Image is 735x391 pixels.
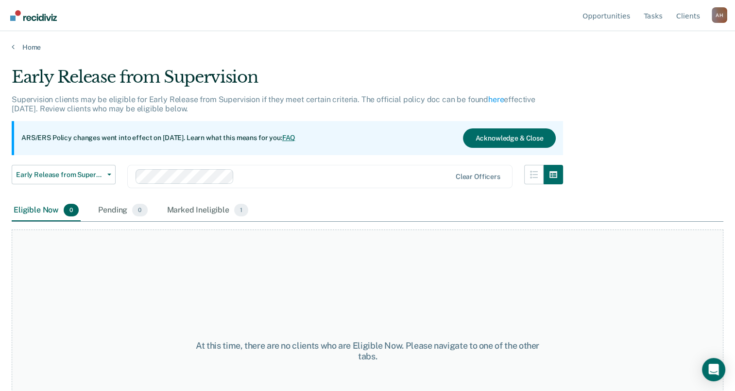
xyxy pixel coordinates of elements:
[12,95,535,113] p: Supervision clients may be eligible for Early Release from Supervision if they meet certain crite...
[712,7,727,23] button: Profile dropdown button
[96,200,149,221] div: Pending0
[12,200,81,221] div: Eligible Now0
[12,165,116,184] button: Early Release from Supervision
[165,200,251,221] div: Marked Ineligible1
[21,133,295,143] p: ARS/ERS Policy changes went into effect on [DATE]. Learn what this means for you:
[702,358,725,381] div: Open Intercom Messenger
[282,134,296,142] a: FAQ
[16,171,103,179] span: Early Release from Supervision
[10,10,57,21] img: Recidiviz
[456,173,500,181] div: Clear officers
[712,7,727,23] div: A H
[12,43,723,52] a: Home
[190,340,546,361] div: At this time, there are no clients who are Eligible Now. Please navigate to one of the other tabs.
[488,95,504,104] a: here
[132,204,147,216] span: 0
[463,128,555,148] button: Acknowledge & Close
[64,204,79,216] span: 0
[12,67,563,95] div: Early Release from Supervision
[234,204,248,216] span: 1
